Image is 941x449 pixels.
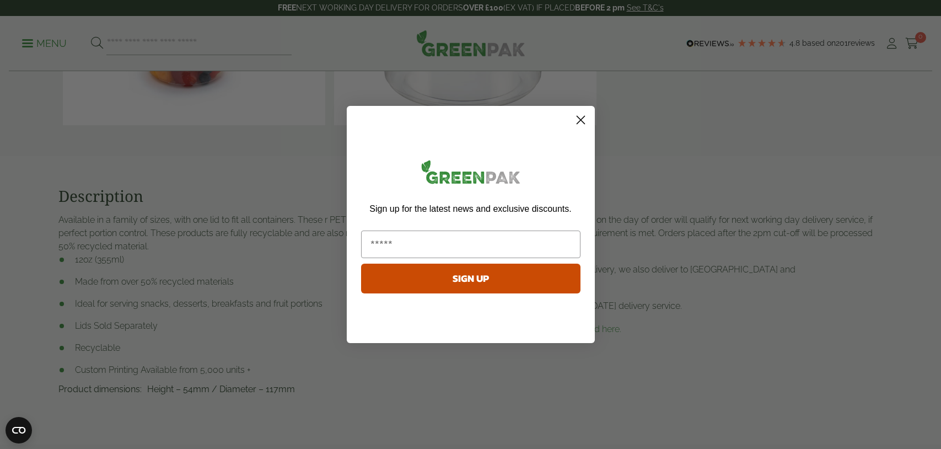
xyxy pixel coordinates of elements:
input: Email [361,231,580,258]
button: Close dialog [571,110,590,130]
button: SIGN UP [361,264,580,293]
span: Sign up for the latest news and exclusive discounts. [369,204,571,213]
button: Open CMP widget [6,417,32,443]
img: greenpak_logo [361,156,580,193]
